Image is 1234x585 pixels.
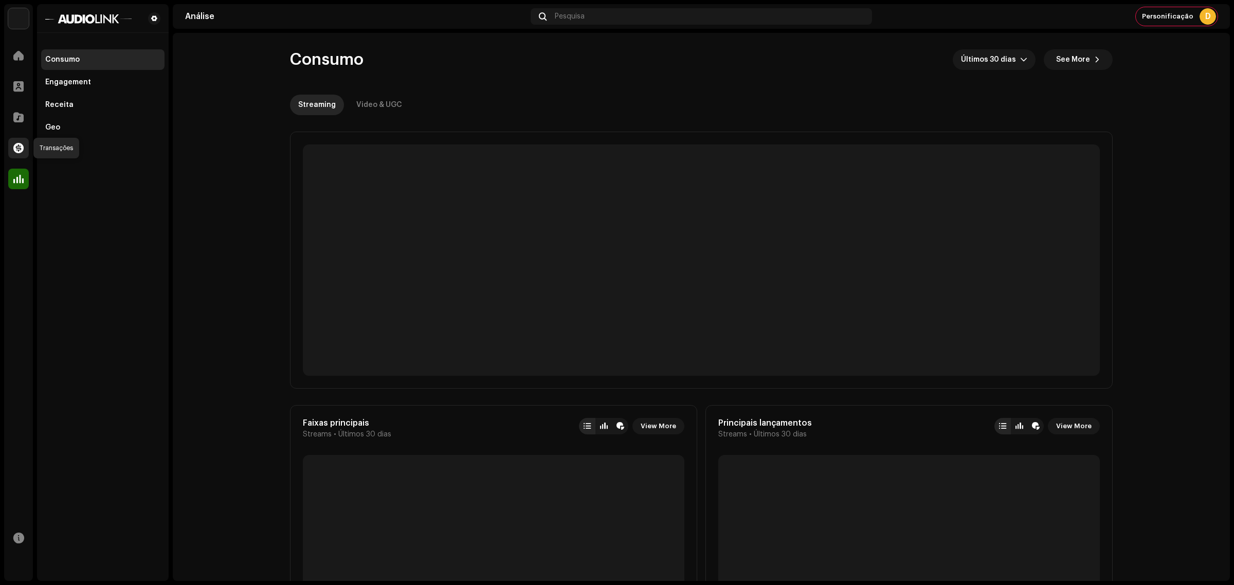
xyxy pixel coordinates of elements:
[45,56,80,64] div: Consumo
[1020,49,1027,70] div: dropdown trigger
[303,430,332,438] span: Streams
[1056,49,1090,70] span: See More
[1056,416,1092,436] span: View More
[41,49,165,70] re-m-nav-item: Consumo
[41,117,165,138] re-m-nav-item: Geo
[1044,49,1113,70] button: See More
[45,101,74,109] div: Receita
[8,8,29,29] img: 730b9dfe-18b5-4111-b483-f30b0c182d82
[1142,12,1193,21] span: Personificação
[961,49,1020,70] span: Últimos 30 dias
[334,430,336,438] span: •
[41,72,165,93] re-m-nav-item: Engagement
[632,418,684,434] button: View More
[1200,8,1216,25] div: D
[555,12,585,21] span: Pesquisa
[45,12,132,25] img: 1601779f-85bc-4fc7-87b8-abcd1ae7544a
[298,95,336,115] div: Streaming
[718,430,747,438] span: Streams
[754,430,807,438] span: Últimos 30 dias
[749,430,752,438] span: •
[641,416,676,436] span: View More
[290,49,364,70] span: Consumo
[185,12,527,21] div: Análise
[303,418,391,428] div: Faixas principais
[45,78,91,86] div: Engagement
[356,95,402,115] div: Video & UGC
[338,430,391,438] span: Últimos 30 dias
[41,95,165,115] re-m-nav-item: Receita
[45,123,60,132] div: Geo
[1048,418,1100,434] button: View More
[718,418,812,428] div: Principais lançamentos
